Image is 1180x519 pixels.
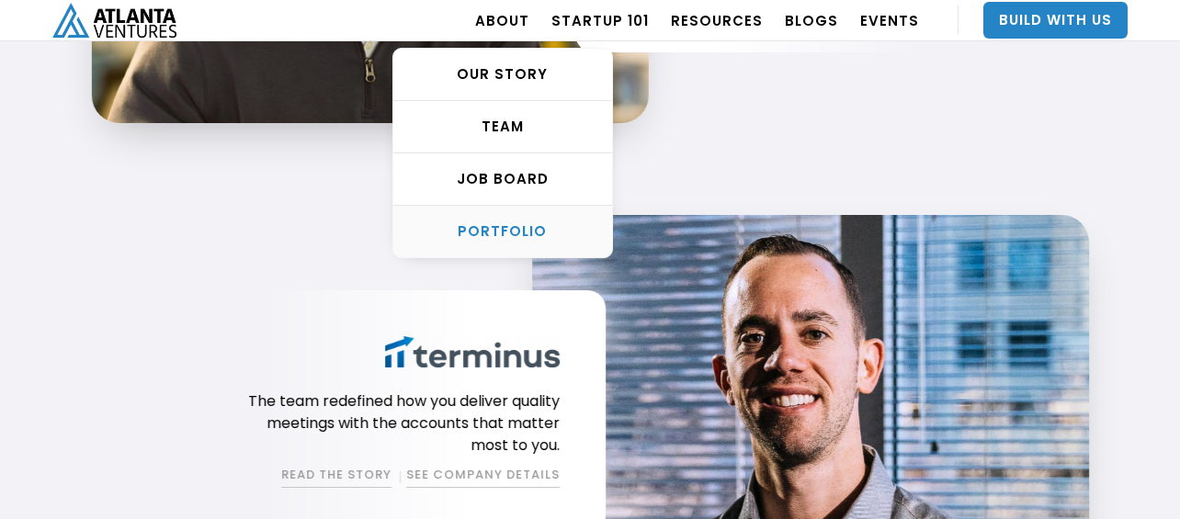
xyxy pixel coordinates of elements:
a: Build With Us [983,2,1128,39]
a: OUR STORY [393,49,612,101]
div: OUR STORY [393,65,612,84]
img: Terminus Logo [385,336,560,367]
a: TEAM [393,101,612,153]
div: Job Board [393,170,612,188]
a: SEE COMPANY DETAILS [406,466,560,488]
div: TEAM [393,118,612,136]
a: READ THE STORY [281,466,391,488]
p: The team redefined how you deliver quality meetings with the accounts that matter most to you. [236,390,560,457]
div: | [398,466,400,488]
div: PORTFOLIO [393,222,612,241]
a: PORTFOLIO [393,206,612,257]
a: Job Board [393,153,612,206]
